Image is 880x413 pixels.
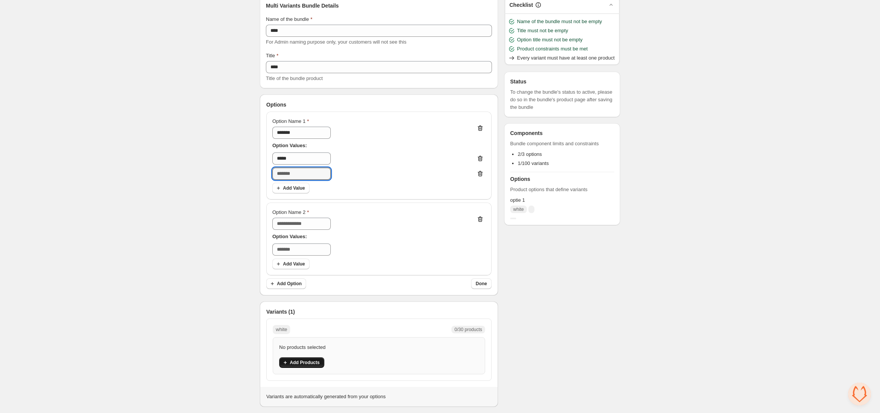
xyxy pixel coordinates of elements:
[517,18,602,25] span: Name of the bundle must not be empty
[266,75,323,81] span: Title of the bundle product
[517,27,568,35] span: Title must not be empty
[475,152,486,165] button: Delete value 1
[475,209,486,230] button: Delete option 2
[513,206,524,212] span: white
[517,54,614,62] span: Every variant must have at least one product
[266,52,278,60] label: Title
[509,1,533,9] h3: Checklist
[266,278,306,289] button: Add Option
[272,142,486,149] p: Option Values:
[510,196,614,204] span: optie 1
[476,281,487,287] span: Done
[517,36,583,44] span: Option title must not be empty
[510,78,614,85] h3: Status
[475,118,486,139] button: Delete option 1
[454,327,482,333] span: 0/30 products
[272,118,309,125] label: Option Name 1
[283,185,305,191] span: Add Value
[276,326,287,333] p: white
[471,278,492,289] button: Done
[475,168,486,180] button: Delete value 2
[510,175,614,183] h3: Options
[518,160,549,166] span: 1/100 variants
[266,101,286,108] span: Options
[272,183,310,193] button: Add Value
[848,383,871,405] div: Open de chat
[510,140,614,148] span: Bundle component limits and constraints
[510,186,614,193] span: Product options that define variants
[277,281,302,287] span: Add Option
[272,233,486,240] p: Option Values:
[290,360,320,366] span: Add Products
[266,308,295,316] span: Variants (1)
[272,259,310,269] button: Add Value
[518,151,542,157] span: 2/3 options
[510,129,543,137] h3: Components
[266,39,406,45] span: For Admin naming purpose only, your customers will not see this
[517,45,588,53] span: Product constraints must be met
[266,394,386,399] span: Variants are automatically generated from your options
[272,209,309,216] label: Option Name 2
[279,344,325,351] p: No products selected
[266,16,313,23] label: Name of the bundle
[283,261,305,267] span: Add Value
[510,88,614,111] span: To change the bundle's status to active, please do so in the bundle's product page after saving t...
[266,2,492,9] h3: Multi Variants Bundle Details
[279,357,324,368] button: Add Products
